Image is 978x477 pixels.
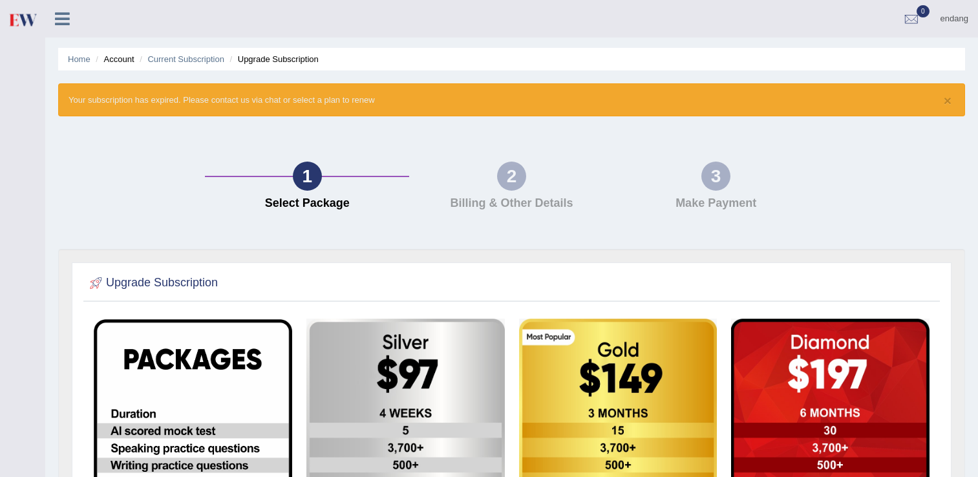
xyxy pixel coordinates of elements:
[58,83,965,116] div: Your subscription has expired. Please contact us via chat or select a plan to renew
[701,162,730,191] div: 3
[211,197,403,210] h4: Select Package
[944,94,951,107] button: ×
[293,162,322,191] div: 1
[227,53,319,65] li: Upgrade Subscription
[87,273,218,293] h2: Upgrade Subscription
[92,53,134,65] li: Account
[147,54,224,64] a: Current Subscription
[416,197,607,210] h4: Billing & Other Details
[497,162,526,191] div: 2
[917,5,930,17] span: 0
[621,197,812,210] h4: Make Payment
[68,54,90,64] a: Home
